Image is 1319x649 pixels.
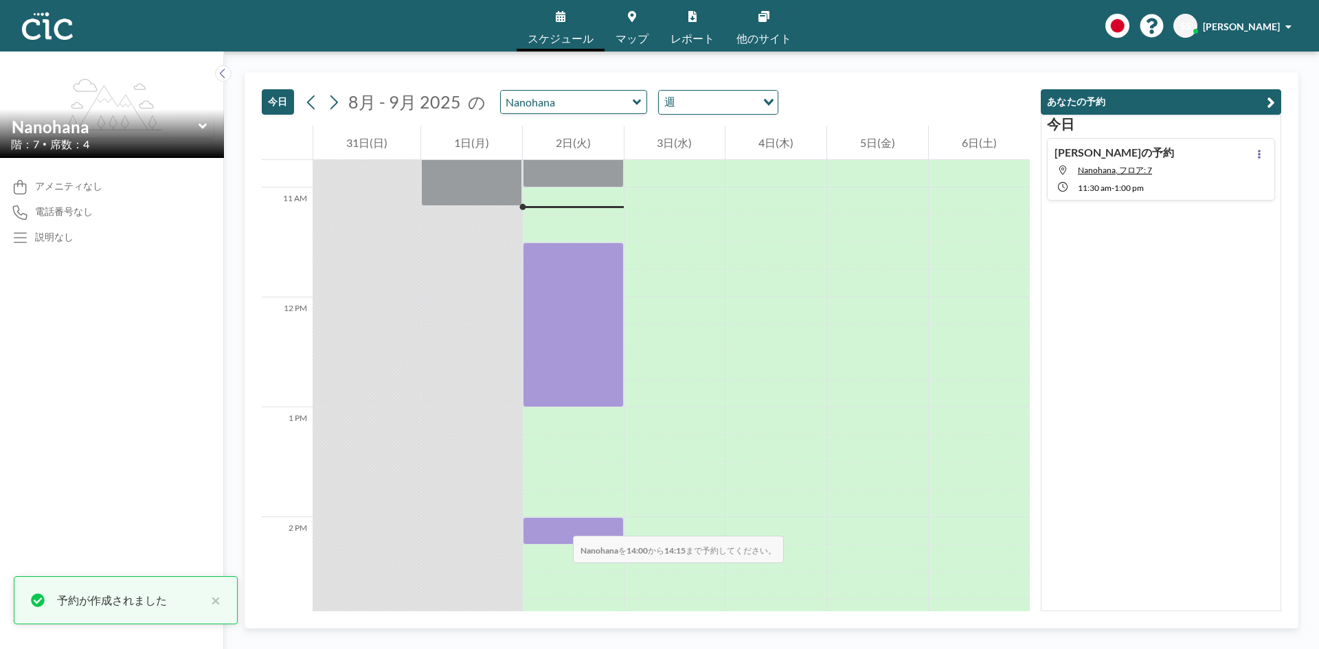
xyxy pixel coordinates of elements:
[1047,115,1275,133] h3: 今日
[664,545,686,556] b: 14:15
[725,126,826,160] div: 4日(木)
[57,592,204,608] div: 予約が作成されました
[468,91,486,113] span: の
[523,126,624,160] div: 2日(火)
[262,187,313,297] div: 11 AM
[1041,89,1281,115] button: あなたの予約
[736,33,791,44] span: 他のサイト
[50,137,89,151] span: 席数：4
[348,91,461,112] span: 8月 - 9月 2025
[1078,165,1152,175] span: Nanohana, フロア: 7
[262,89,294,115] button: 今日
[11,137,39,151] span: 階：7
[1055,146,1174,159] h4: [PERSON_NAME]の予約
[262,517,313,627] div: 2 PM
[262,407,313,517] div: 1 PM
[659,91,778,114] div: Search for option
[528,33,594,44] span: スケジュール
[1078,183,1112,193] span: 11:30 AM
[35,231,74,243] div: 説明なし
[580,545,618,556] b: Nanohana
[1180,20,1191,32] span: SS
[22,12,73,40] img: organization-logo
[1203,21,1280,32] span: [PERSON_NAME]
[313,126,420,160] div: 31日(日)
[670,33,714,44] span: レポート
[421,126,522,160] div: 1日(月)
[43,139,47,148] span: •
[262,297,313,407] div: 12 PM
[204,592,221,608] button: close
[1112,183,1114,193] span: -
[662,93,678,111] span: 週
[624,126,725,160] div: 3日(水)
[35,205,93,218] span: 電話番号なし
[573,536,784,563] span: を から まで予約してください。
[1114,183,1144,193] span: 1:00 PM
[929,126,1030,160] div: 6日(土)
[616,33,649,44] span: マップ
[501,91,633,113] input: Nanohana
[35,180,102,192] span: アメニティなし
[679,93,755,111] input: Search for option
[627,545,648,556] b: 14:00
[827,126,928,160] div: 5日(金)
[12,117,199,137] input: Nanohana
